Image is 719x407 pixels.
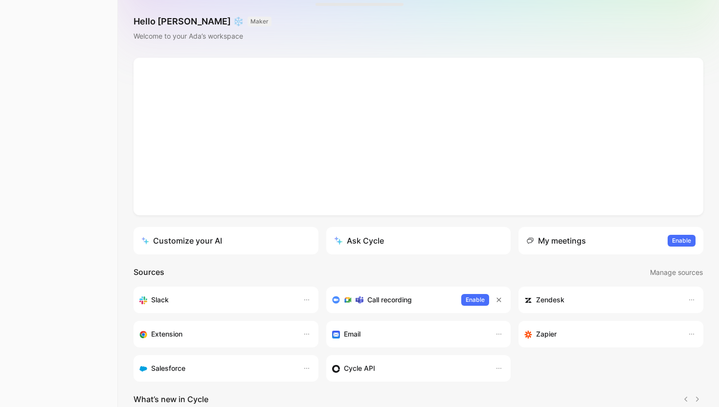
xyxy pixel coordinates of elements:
[134,393,208,405] h2: What’s new in Cycle
[367,294,412,306] h3: Call recording
[139,328,293,340] div: Capture feedback from anywhere on the web
[134,30,271,42] div: Welcome to your Ada’s workspace
[151,362,185,374] h3: Salesforce
[247,17,271,26] button: MAKER
[461,294,489,306] button: Enable
[326,227,511,254] button: Ask Cycle
[139,294,293,306] div: Sync your customers, send feedback and get updates in Slack
[536,294,564,306] h3: Zendesk
[332,362,486,374] div: Sync customers & send feedback from custom sources. Get inspired by our favorite use case
[334,235,384,247] div: Ask Cycle
[344,328,360,340] h3: Email
[536,328,557,340] h3: Zapier
[134,227,318,254] a: Customize your AI
[672,236,691,246] span: Enable
[141,235,222,247] div: Customize your AI
[151,294,169,306] h3: Slack
[668,235,696,247] button: Enable
[134,16,271,27] h1: Hello [PERSON_NAME] ❄️
[650,267,703,278] span: Manage sources
[650,266,703,279] button: Manage sources
[151,328,182,340] h3: Extension
[524,294,678,306] div: Sync customers and create docs
[134,266,164,279] h2: Sources
[526,235,586,247] div: My meetings
[524,328,678,340] div: Capture feedback from thousands of sources with Zapier (survey results, recordings, sheets, etc).
[332,294,454,306] div: Record & transcribe meetings from Zoom, Meet & Teams.
[332,328,486,340] div: Forward emails to your feedback inbox
[344,362,375,374] h3: Cycle API
[466,295,485,305] span: Enable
